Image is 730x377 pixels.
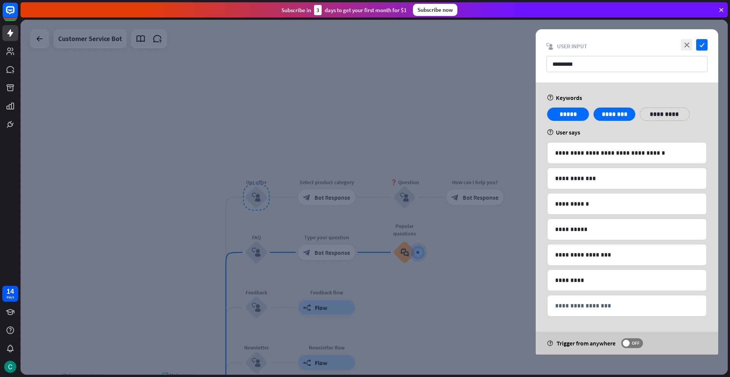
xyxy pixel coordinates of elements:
span: OFF [630,340,641,346]
div: 3 [314,5,322,15]
i: help [547,341,553,346]
span: User Input [557,43,587,50]
div: 14 [6,288,14,295]
i: check [696,39,708,51]
i: help [547,95,554,101]
div: Subscribe in days to get your first month for $1 [281,5,407,15]
button: Open LiveChat chat widget [6,3,29,26]
i: help [547,129,554,135]
div: Subscribe now [413,4,457,16]
div: Keywords [547,94,707,101]
i: close [681,39,692,51]
div: days [6,295,14,300]
span: Trigger from anywhere [557,339,616,347]
a: 14 days [2,286,18,302]
div: User says [547,128,707,136]
i: block_user_input [546,43,553,50]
